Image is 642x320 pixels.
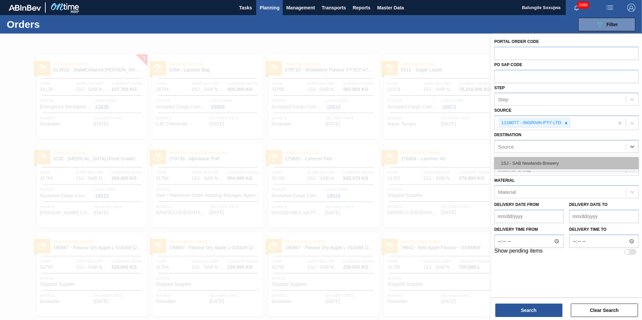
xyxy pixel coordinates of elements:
[494,178,515,183] label: Material
[494,132,521,137] label: Destination
[494,225,564,234] label: Delivery time from
[494,157,639,169] div: 1SJ - SAB Newlands Brewery
[7,20,107,28] h1: Orders
[578,18,635,31] button: Filter
[9,5,41,11] img: TNhmsLtSVTkK8tSr43FrP2fwEKptu5GPRR3wAAAABJRU5ErkJggg==
[569,210,639,223] input: mm/dd/yyyy
[566,3,587,12] button: Notifications
[286,4,315,12] span: Management
[577,1,589,9] span: 2988
[260,4,279,12] span: Planning
[627,4,635,12] img: Logout
[322,4,346,12] span: Transports
[569,225,639,234] label: Delivery time to
[606,22,618,27] span: Filter
[494,210,564,223] input: mm/dd/yyyy
[494,62,522,67] label: PO SAP Code
[498,97,508,102] div: Step
[498,144,514,149] div: Source
[238,4,253,12] span: Tasks
[377,4,404,12] span: Master Data
[499,119,562,127] div: 1118077 - INGRAIN PTY LTD
[494,108,511,113] label: Source
[498,189,516,195] div: Material
[494,39,539,44] label: Portal Order Code
[494,202,539,207] label: Delivery Date from
[494,86,505,90] label: Step
[606,4,614,12] img: userActions
[494,155,531,160] label: Material Group
[569,202,607,207] label: Delivery Date to
[353,4,370,12] span: Reports
[494,248,543,256] label: Show pending items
